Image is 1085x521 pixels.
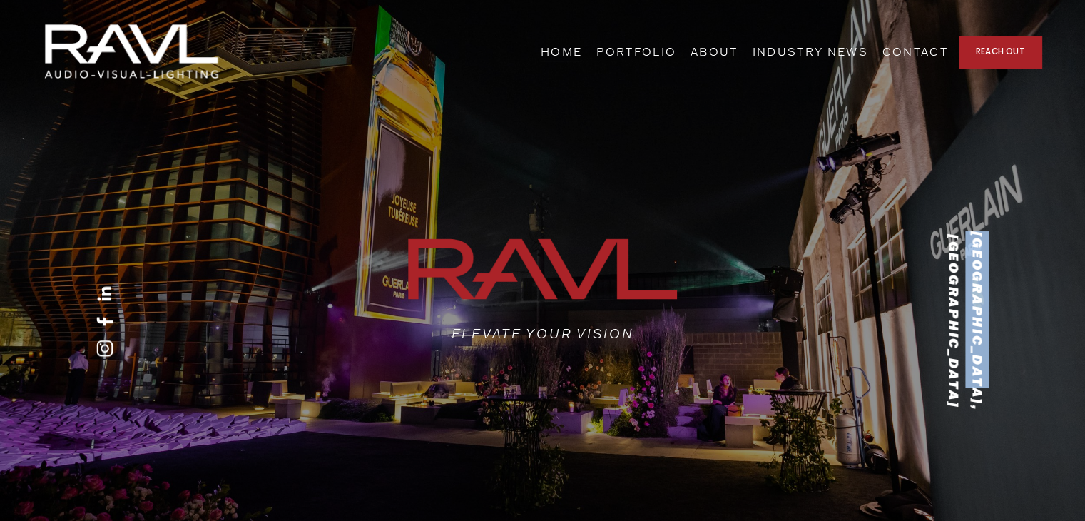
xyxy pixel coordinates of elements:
em: [GEOGRAPHIC_DATA], [GEOGRAPHIC_DATA] [945,231,986,416]
a: REACH OUT [959,36,1041,68]
a: Instagram [96,340,113,357]
em: ELEVATE YOUR VISION [452,325,634,342]
a: INDUSTRY NEWS [752,41,867,63]
a: Facebook [96,313,113,330]
a: ABOUT [691,41,738,63]
a: HOME [541,41,582,63]
a: LinkedIn [96,285,113,303]
a: PORTFOLIO [596,41,676,63]
a: CONTACT [882,41,948,63]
